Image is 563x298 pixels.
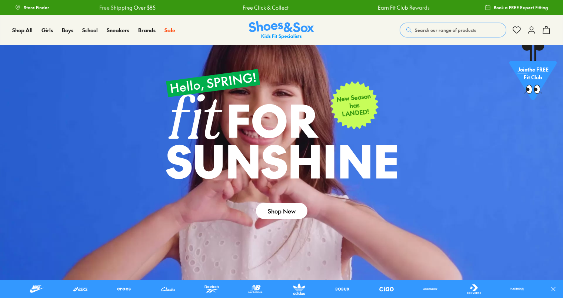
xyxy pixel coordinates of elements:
span: Book a FREE Expert Fitting [494,4,548,11]
a: Boys [62,26,73,34]
span: Join [517,67,527,74]
a: Free Click & Collect [133,4,179,11]
a: Earn Fit Club Rewards [268,4,320,11]
a: Sneakers [107,26,129,34]
p: the FREE Fit Club [509,61,557,89]
a: Brands [138,26,156,34]
a: Shop All [12,26,33,34]
a: Girls [41,26,53,34]
img: SNS_Logo_Responsive.svg [249,21,314,39]
button: Search our range of products [400,23,506,37]
span: Store Finder [24,4,49,11]
span: Search our range of products [415,27,476,33]
a: Shoes & Sox [249,21,314,39]
a: Jointhe FREE Fit Club [509,45,557,104]
a: Shop New [256,203,307,219]
a: Sale [164,26,175,34]
a: Book a FREE Expert Fitting [485,1,548,14]
a: Free Shipping Over $85 [404,4,460,11]
a: School [82,26,98,34]
a: Store Finder [15,1,49,14]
